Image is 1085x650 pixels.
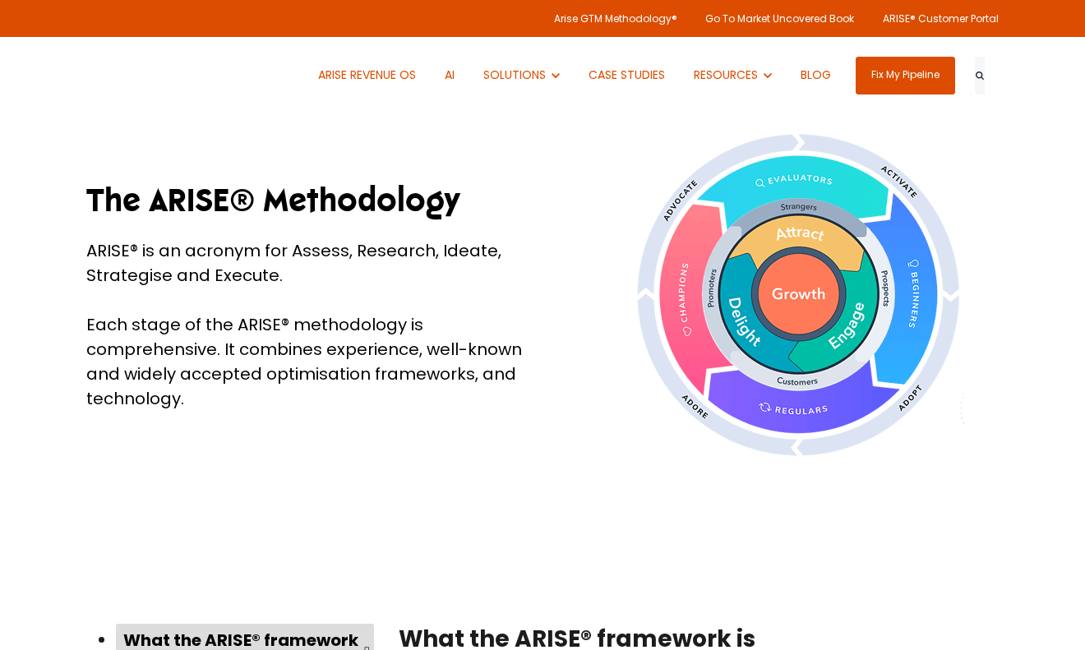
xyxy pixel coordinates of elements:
nav: Desktop navigation [306,37,843,113]
img: ARISE GTM logo (1) white [86,57,120,94]
span: SOLUTIONS [483,67,546,83]
h1: The ARISE® Methodology [86,180,530,222]
a: BLOG [788,37,843,113]
button: Search [975,57,985,95]
img: Product-led-growth-flywheel-hubspot-flywheel [633,131,964,459]
a: AI [432,37,467,113]
button: Show submenu for SOLUTIONS SOLUTIONS [471,37,572,113]
span: RESOURCES [694,67,758,83]
button: Show submenu for RESOURCES RESOURCES [681,37,784,113]
a: CASE STUDIES [576,37,677,113]
div: ARISE® is an acronym for Assess, Research, Ideate, Strategise and Execute. Each stage of the ARIS... [86,238,530,411]
a: Fix My Pipeline [856,57,955,95]
a: ARISE REVENUE OS [306,37,428,113]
